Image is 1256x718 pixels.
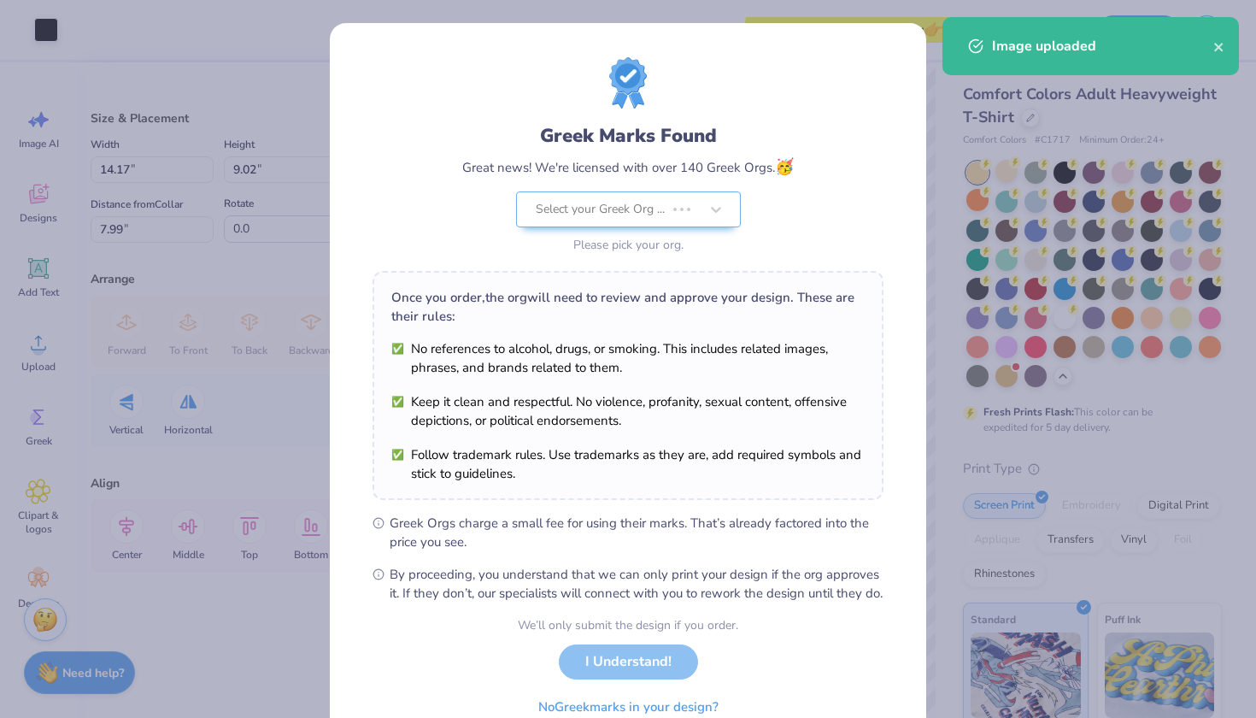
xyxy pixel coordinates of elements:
li: No references to alcohol, drugs, or smoking. This includes related images, phrases, and brands re... [391,339,865,377]
span: By proceeding, you understand that we can only print your design if the org approves it. If they ... [390,565,883,603]
div: Great news! We're licensed with over 140 Greek Orgs. [462,156,794,179]
span: Greek Orgs charge a small fee for using their marks. That’s already factored into the price you see. [390,514,883,551]
img: License badge [609,57,647,109]
button: close [1213,36,1225,56]
div: Please pick your org. [516,236,741,254]
li: Follow trademark rules. Use trademarks as they are, add required symbols and stick to guidelines. [391,445,865,483]
span: 🥳 [775,156,794,177]
div: Image uploaded [992,36,1213,56]
div: We’ll only submit the design if you order. [518,616,738,634]
div: Greek Marks Found [540,122,717,150]
div: Once you order, the org will need to review and approve your design. These are their rules: [391,288,865,326]
li: Keep it clean and respectful. No violence, profanity, sexual content, offensive depictions, or po... [391,392,865,430]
